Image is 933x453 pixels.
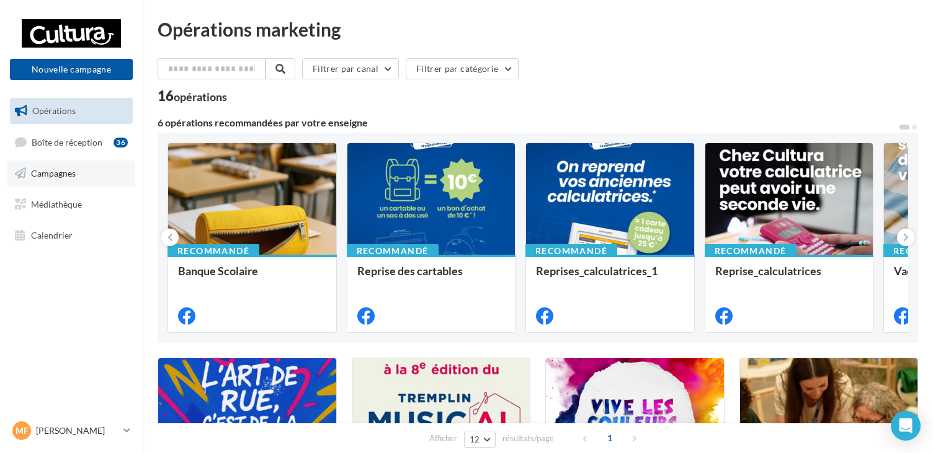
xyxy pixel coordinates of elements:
div: Recommandé [347,244,439,258]
p: [PERSON_NAME] [36,424,118,437]
div: Recommandé [167,244,259,258]
button: Filtrer par catégorie [406,58,519,79]
a: Boîte de réception36 [7,129,135,156]
button: 12 [464,431,496,448]
span: MF [16,424,29,437]
span: 12 [470,434,480,444]
div: 16 [158,89,227,103]
span: Médiathèque [31,199,82,209]
a: Médiathèque [7,191,135,218]
div: 36 [114,138,128,147]
span: Calendrier [31,229,73,240]
span: Reprises_calculatrices_1 [536,264,658,278]
span: Boîte de réception [32,136,102,147]
button: Nouvelle campagne [10,59,133,80]
span: Reprise_calculatrices [715,264,821,278]
div: Recommandé [705,244,797,258]
div: Recommandé [525,244,617,258]
div: Opérations marketing [158,20,918,38]
a: MF [PERSON_NAME] [10,419,133,442]
div: Open Intercom Messenger [891,411,921,441]
span: Banque Scolaire [178,264,258,278]
div: opérations [174,91,227,102]
span: Campagnes [31,168,76,178]
span: Afficher [429,433,457,444]
button: Filtrer par canal [302,58,399,79]
a: Opérations [7,98,135,124]
div: 6 opérations recommandées par votre enseigne [158,118,898,128]
span: résultats/page [502,433,554,444]
a: Calendrier [7,222,135,248]
a: Campagnes [7,161,135,187]
span: Reprise des cartables [357,264,463,278]
span: 1 [600,428,620,448]
span: Opérations [32,105,76,116]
